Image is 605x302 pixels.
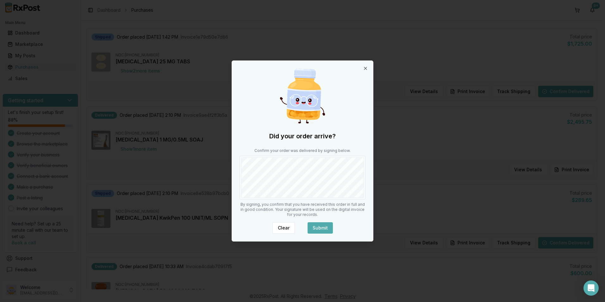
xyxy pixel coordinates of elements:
p: Confirm your order was delivered by signing below. [240,148,365,153]
p: By signing, you confirm that you have received this order in full and in good condition. Your sig... [240,202,365,217]
h2: Did your order arrive? [240,132,365,141]
img: Happy Pill Bottle [272,66,333,127]
button: Clear [272,222,295,234]
button: Submit [308,222,333,234]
